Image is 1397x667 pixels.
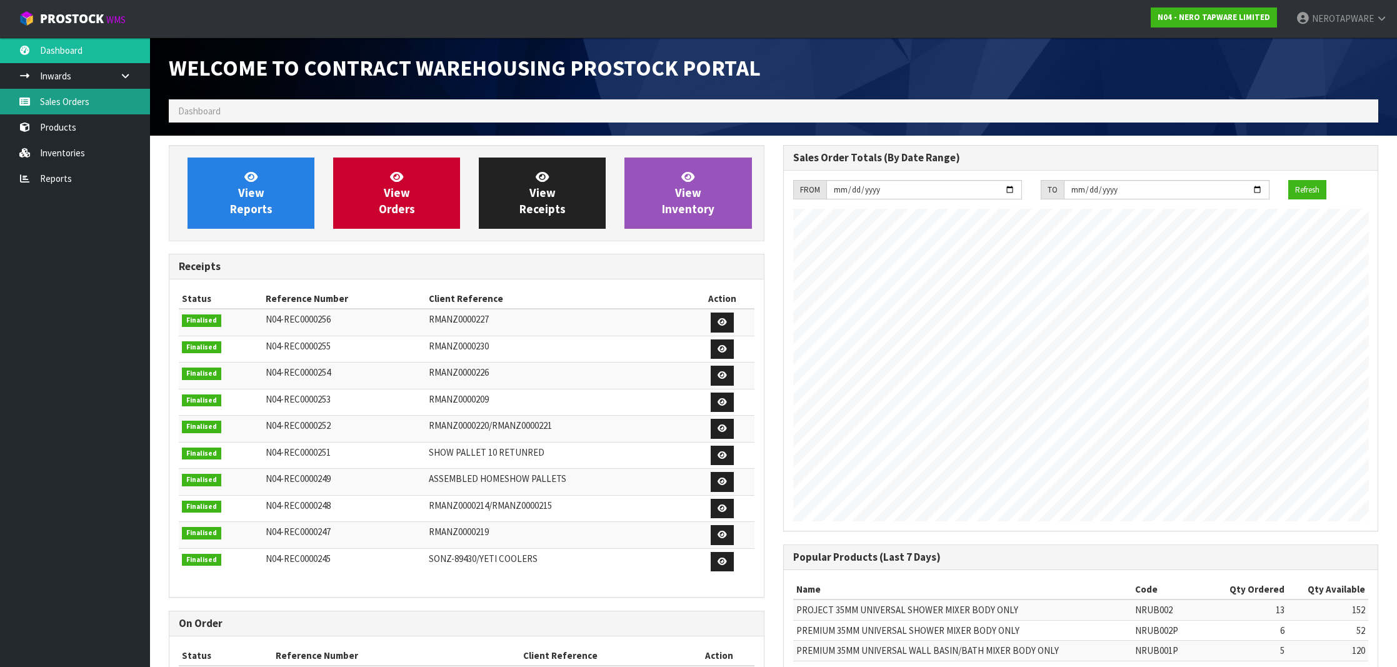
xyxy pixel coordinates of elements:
[266,526,331,538] span: N04-REC0000247
[106,14,126,26] small: WMS
[520,646,684,666] th: Client Reference
[429,419,552,431] span: RMANZ0000220/RMANZ0000221
[429,553,538,564] span: SONZ-89430/YETI COOLERS
[1288,641,1368,661] td: 120
[519,169,566,216] span: View Receipts
[19,11,34,26] img: cube-alt.png
[230,169,273,216] span: View Reports
[793,620,1132,640] td: PREMIUM 35MM UNIVERSAL SHOWER MIXER BODY ONLY
[793,579,1132,599] th: Name
[263,289,426,309] th: Reference Number
[40,11,104,27] span: ProStock
[1132,599,1211,620] td: NRUB002
[182,448,221,460] span: Finalised
[691,289,754,309] th: Action
[1211,620,1288,640] td: 6
[624,158,751,229] a: ViewInventory
[429,499,552,511] span: RMANZ0000214/RMANZ0000215
[182,314,221,327] span: Finalised
[266,393,331,405] span: N04-REC0000253
[429,473,566,484] span: ASSEMBLED HOMESHOW PALLETS
[1288,599,1368,620] td: 152
[793,599,1132,620] td: PROJECT 35MM UNIVERSAL SHOWER MIXER BODY ONLY
[479,158,606,229] a: ViewReceipts
[429,446,544,458] span: SHOW PALLET 10 RETUNRED
[179,289,263,309] th: Status
[333,158,460,229] a: ViewOrders
[793,551,1369,563] h3: Popular Products (Last 7 Days)
[266,340,331,352] span: N04-REC0000255
[266,473,331,484] span: N04-REC0000249
[179,618,754,629] h3: On Order
[273,646,520,666] th: Reference Number
[426,289,691,309] th: Client Reference
[793,641,1132,661] td: PREMIUM 35MM UNIVERSAL WALL BASIN/BATH MIXER BODY ONLY
[1158,12,1270,23] strong: N04 - NERO TAPWARE LIMITED
[429,313,489,325] span: RMANZ0000227
[182,474,221,486] span: Finalised
[178,105,221,117] span: Dashboard
[429,526,489,538] span: RMANZ0000219
[1211,579,1288,599] th: Qty Ordered
[793,152,1369,164] h3: Sales Order Totals (By Date Range)
[1132,620,1211,640] td: NRUB002P
[266,419,331,431] span: N04-REC0000252
[429,366,489,378] span: RMANZ0000226
[1041,180,1064,200] div: TO
[379,169,415,216] span: View Orders
[182,527,221,539] span: Finalised
[1132,579,1211,599] th: Code
[266,499,331,511] span: N04-REC0000248
[662,169,714,216] span: View Inventory
[1288,579,1368,599] th: Qty Available
[1288,620,1368,640] td: 52
[1211,641,1288,661] td: 5
[429,393,489,405] span: RMANZ0000209
[182,421,221,433] span: Finalised
[266,313,331,325] span: N04-REC0000256
[182,501,221,513] span: Finalised
[1288,180,1326,200] button: Refresh
[1211,599,1288,620] td: 13
[179,646,273,666] th: Status
[1132,641,1211,661] td: NRUB001P
[182,368,221,380] span: Finalised
[169,54,761,82] span: Welcome to Contract Warehousing ProStock Portal
[182,394,221,407] span: Finalised
[266,446,331,458] span: N04-REC0000251
[429,340,489,352] span: RMANZ0000230
[684,646,754,666] th: Action
[1312,13,1374,24] span: NEROTAPWARE
[793,180,826,200] div: FROM
[182,341,221,354] span: Finalised
[182,554,221,566] span: Finalised
[266,366,331,378] span: N04-REC0000254
[188,158,314,229] a: ViewReports
[266,553,331,564] span: N04-REC0000245
[179,261,754,273] h3: Receipts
